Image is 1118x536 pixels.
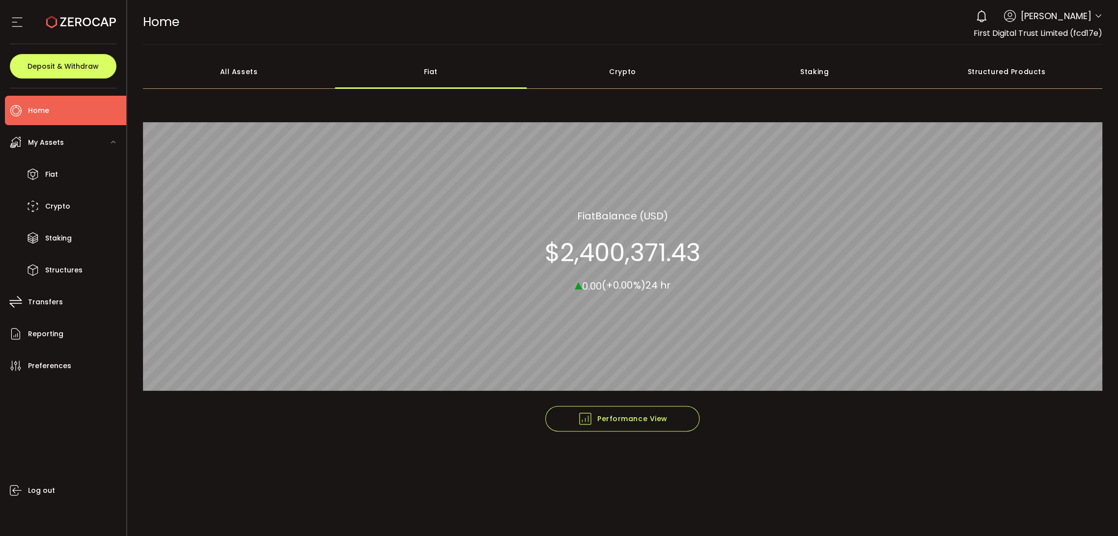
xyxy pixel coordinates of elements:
[335,54,527,89] div: Fiat
[10,54,116,79] button: Deposit & Withdraw
[974,27,1102,39] span: First Digital Trust Limited (fcd17e)
[45,263,83,277] span: Structures
[575,273,582,295] span: ▴
[719,54,911,89] div: Staking
[545,238,700,267] section: $2,400,371.43
[577,208,595,223] span: Fiat
[143,13,179,30] span: Home
[577,208,668,223] section: Balance (USD)
[582,279,602,293] span: 0.00
[28,295,63,309] span: Transfers
[28,359,71,373] span: Preferences
[910,54,1102,89] div: Structured Products
[45,199,70,214] span: Crypto
[45,167,58,182] span: Fiat
[28,135,64,150] span: My Assets
[28,104,49,118] span: Home
[545,406,699,431] button: Performance View
[645,278,670,292] span: 24 hr
[578,411,668,426] span: Performance View
[527,54,719,89] div: Crypto
[1021,9,1091,23] span: [PERSON_NAME]
[45,231,72,245] span: Staking
[28,327,63,341] span: Reporting
[1069,489,1118,536] iframe: Chat Widget
[28,483,55,498] span: Log out
[28,63,99,70] span: Deposit & Withdraw
[143,54,335,89] div: All Assets
[602,278,645,292] span: (+0.00%)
